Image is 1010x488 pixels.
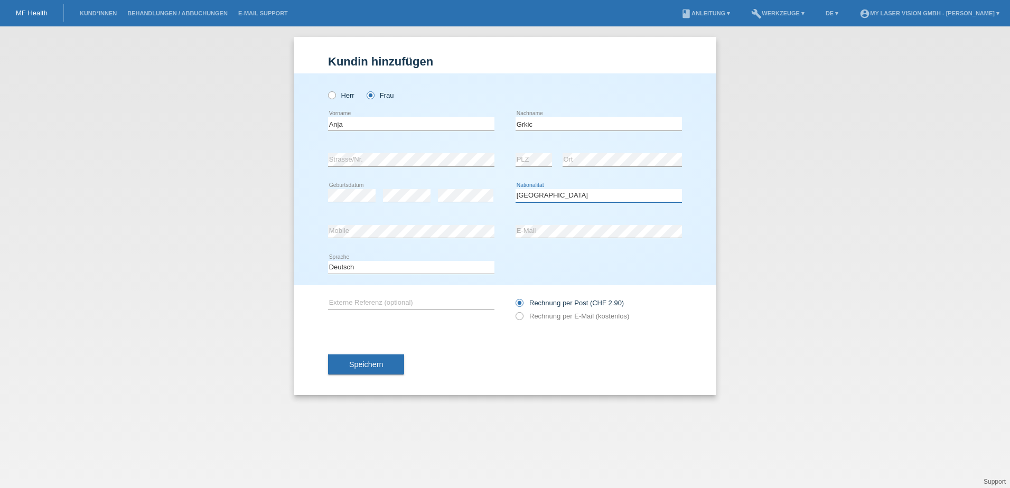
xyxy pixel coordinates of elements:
label: Herr [328,91,354,99]
a: account_circleMy Laser Vision GmbH - [PERSON_NAME] ▾ [854,10,1005,16]
label: Rechnung per E-Mail (kostenlos) [516,312,629,320]
a: E-Mail Support [233,10,293,16]
a: DE ▾ [820,10,844,16]
i: book [681,8,691,19]
input: Herr [328,91,335,98]
label: Frau [367,91,394,99]
i: build [751,8,762,19]
a: buildWerkzeuge ▾ [746,10,810,16]
a: Kund*innen [74,10,122,16]
a: bookAnleitung ▾ [676,10,735,16]
a: Behandlungen / Abbuchungen [122,10,233,16]
input: Rechnung per Post (CHF 2.90) [516,299,522,312]
span: Speichern [349,360,383,369]
input: Frau [367,91,373,98]
h1: Kundin hinzufügen [328,55,682,68]
label: Rechnung per Post (CHF 2.90) [516,299,624,307]
input: Rechnung per E-Mail (kostenlos) [516,312,522,325]
a: Support [984,478,1006,485]
i: account_circle [859,8,870,19]
button: Speichern [328,354,404,374]
a: MF Health [16,9,48,17]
